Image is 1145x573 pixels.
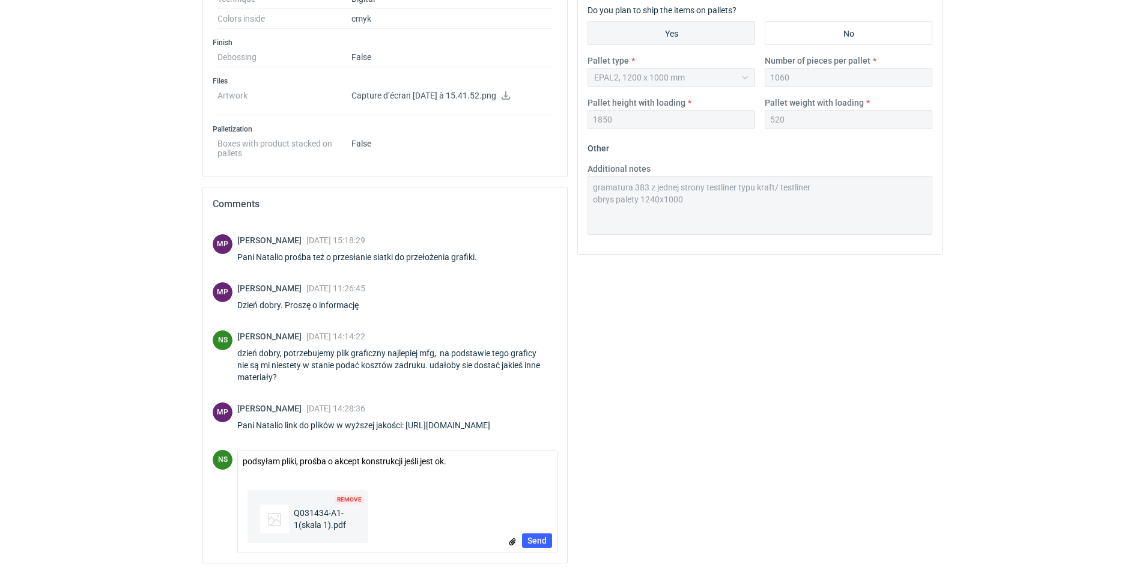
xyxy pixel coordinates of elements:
textarea: podsyłam pliki, prośba o akcept konstrukcji jeśli jest ok. [238,450,557,476]
dt: Artwork [217,86,351,115]
dd: False [351,47,553,67]
dd: False [351,134,553,158]
span: Send [527,536,547,545]
figcaption: MP [213,234,232,254]
figcaption: MP [213,282,232,302]
span: [DATE] 14:28:36 [306,404,365,413]
figcaption: NS [213,450,232,470]
label: Additional notes [588,163,651,175]
p: Capture d’écran [DATE] à 15.41.52.png [351,91,553,102]
div: Michał Palasek [213,234,232,254]
div: Dzień dobry. Proszę o informację [237,299,373,311]
label: Number of pieces per pallet [765,55,870,67]
span: [DATE] 14:14:22 [306,332,365,341]
dt: Colors inside [217,9,351,29]
label: Pallet height with loading [588,97,685,109]
dd: cmyk [351,9,553,29]
div: Pani Natalio link do plików w wyższej jakości: [URL][DOMAIN_NAME] [237,419,505,431]
h2: Comments [213,197,557,211]
span: [DATE] 15:18:29 [306,235,365,245]
span: Q031434-A1-1(skala 1).pdf [289,507,355,531]
span: Remove [335,495,364,505]
h3: Palletization [213,124,557,134]
dt: Debossing [217,47,351,67]
div: dzień dobry, potrzebujemy plik graficzny najlepiej mfg, na podstawie tego graficy nie są mi niest... [237,347,557,383]
span: [PERSON_NAME] [237,235,306,245]
div: Michał Palasek [213,402,232,422]
figcaption: MP [213,402,232,422]
textarea: gramatura 383 z jednej strony testliner typu kraft/ testliner obrys palety 1240x1000 [588,176,932,235]
span: [PERSON_NAME] [237,332,306,341]
h3: Finish [213,38,557,47]
legend: Other [588,139,609,153]
span: [PERSON_NAME] [237,404,306,413]
div: Natalia Stępak [213,330,232,350]
label: Pallet type [588,55,629,67]
span: [PERSON_NAME] [237,283,306,293]
h3: Files [213,76,557,86]
button: Send [522,533,552,548]
div: Michał Palasek [213,282,232,302]
div: Natalia Stępak [213,450,232,470]
span: [DATE] 11:26:45 [306,283,365,293]
label: Do you plan to ship the items on pallets? [588,5,737,15]
figcaption: NS [213,330,232,350]
label: Pallet weight with loading [765,97,864,109]
div: Pani Natalio prośba też o przesłanie siatki do przełożenia grafiki. [237,251,491,263]
dt: Boxes with product stacked on pallets [217,134,351,158]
